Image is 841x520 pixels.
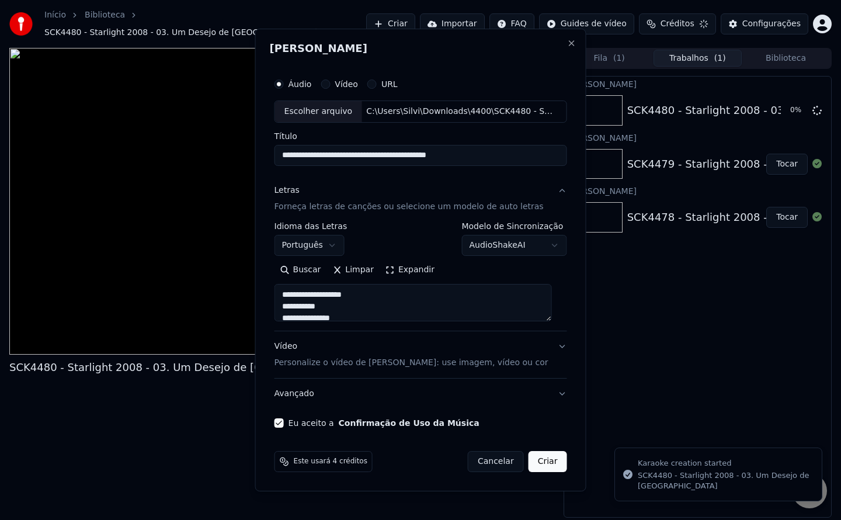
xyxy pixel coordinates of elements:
[289,419,479,427] label: Eu aceito a
[274,185,300,196] div: Letras
[274,261,327,279] button: Buscar
[274,341,548,369] div: Vídeo
[274,175,567,222] button: LetrasForneça letras de canções ou selecione um modelo de auto letras
[270,43,572,54] h2: [PERSON_NAME]
[529,451,567,472] button: Criar
[335,80,358,88] label: Vídeo
[274,132,567,140] label: Título
[274,201,544,213] p: Forneça letras de canções ou selecione um modelo de auto letras
[274,222,567,331] div: LetrasForneça letras de canções ou selecione um modelo de auto letras
[380,261,440,279] button: Expandir
[381,80,398,88] label: URL
[294,457,367,466] span: Este usará 4 créditos
[274,357,548,369] p: Personalize o vídeo de [PERSON_NAME]: use imagem, vídeo ou cor
[461,222,567,230] label: Modelo de Sincronização
[362,106,560,117] div: C:\Users\Silvi\Downloads\4400\SCK4480 - Starlight 2008 - 03. Um Desejo de [DATE].mp3
[274,222,347,230] label: Idioma das Letras
[274,331,567,378] button: VídeoPersonalize o vídeo de [PERSON_NAME]: use imagem, vídeo ou cor
[275,101,362,122] div: Escolher arquivo
[289,80,312,88] label: Áudio
[274,379,567,409] button: Avançado
[326,261,380,279] button: Limpar
[339,419,479,427] button: Eu aceito a
[468,451,524,472] button: Cancelar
